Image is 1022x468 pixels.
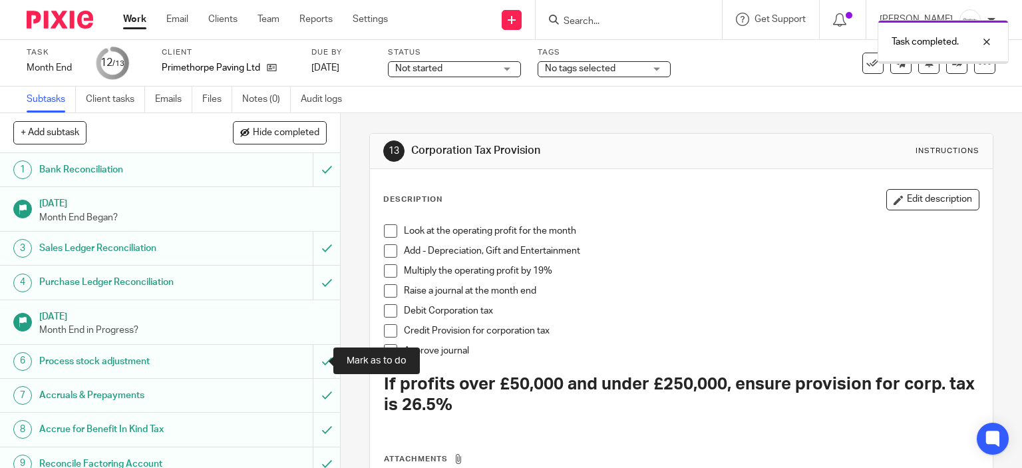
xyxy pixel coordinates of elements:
div: 3 [13,239,32,258]
p: Primethorpe Paving Ltd [162,61,260,75]
a: Work [123,13,146,26]
p: Raise a journal at the month end [404,284,979,298]
p: Month End in Progress? [39,324,327,337]
div: 13 [383,140,405,162]
span: No tags selected [545,64,615,73]
a: Clients [208,13,238,26]
a: Subtasks [27,87,76,113]
span: Attachments [384,455,448,463]
button: Edit description [886,189,979,210]
h1: Purchase Ledger Reconciliation [39,272,213,292]
p: Approve journal [404,344,979,357]
h1: Sales Ledger Reconciliation [39,238,213,258]
label: Client [162,47,295,58]
span: [DATE] [311,63,339,73]
img: Pixie [27,11,93,29]
p: Description [383,194,442,205]
small: /13 [112,60,124,67]
strong: If profits over £50,000 and under £250,000, ensure provision for corp. tax is 26.5% [384,375,979,413]
h1: Accruals & Prepayments [39,385,213,405]
label: Task [27,47,80,58]
div: 8 [13,420,32,439]
h1: Corporation Tax Provision [411,144,709,158]
span: Hide completed [253,128,319,138]
div: 6 [13,352,32,371]
p: Credit Provision for corporation tax [404,324,979,338]
a: Emails [155,87,192,113]
h1: Accrue for Benefit In Kind Tax [39,419,213,439]
a: Notes (0) [242,87,291,113]
span: Not started [395,64,442,73]
div: 12 [100,55,124,71]
div: Month End [27,61,80,75]
p: Multiply the operating profit by 19% [404,264,979,278]
div: Instructions [916,146,979,156]
label: Status [388,47,521,58]
a: Reports [299,13,333,26]
img: Infinity%20Logo%20with%20Whitespace%20.png [959,9,981,31]
p: Task completed. [892,35,959,49]
p: Month End Began? [39,211,327,224]
a: Client tasks [86,87,145,113]
h1: [DATE] [39,307,327,324]
h1: Bank Reconciliation [39,160,213,180]
a: Audit logs [301,87,352,113]
a: Team [257,13,279,26]
a: Files [202,87,232,113]
p: Debit Corporation tax [404,304,979,318]
button: + Add subtask [13,121,86,144]
label: Due by [311,47,371,58]
h1: Process stock adjustment [39,351,213,371]
a: Settings [353,13,388,26]
h1: [DATE] [39,194,327,210]
button: Hide completed [233,121,327,144]
p: Add - Depreciation, Gift and Entertainment [404,244,979,258]
p: Look at the operating profit for the month [404,224,979,238]
div: 1 [13,160,32,179]
div: 7 [13,386,32,405]
div: 4 [13,274,32,292]
a: Email [166,13,188,26]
